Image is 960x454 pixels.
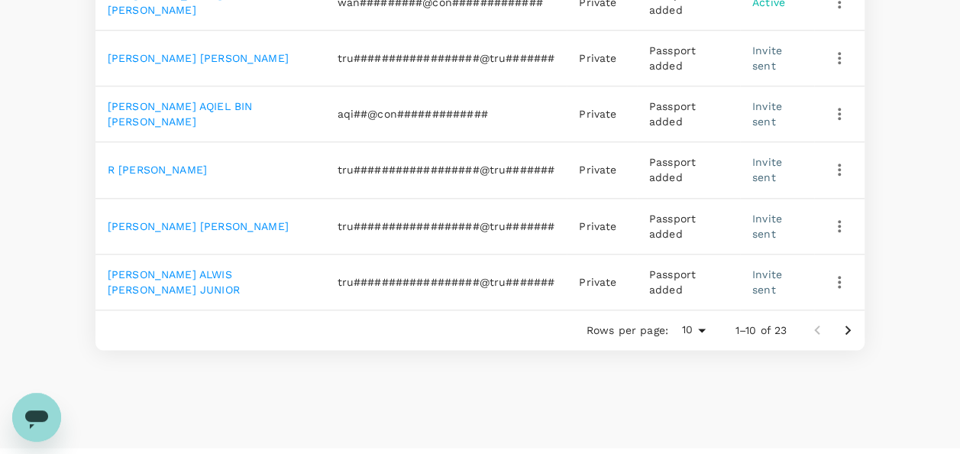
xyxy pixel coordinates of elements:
a: R [PERSON_NAME] [108,164,207,176]
a: [PERSON_NAME] [PERSON_NAME] [108,52,289,64]
span: Invite sent [752,268,782,296]
td: tru##################@tru####### [325,254,567,310]
span: Private [579,108,616,120]
span: Invite sent [752,156,782,183]
td: tru##################@tru####### [325,31,567,86]
span: Private [579,164,616,176]
span: Passport added [649,44,696,72]
td: tru##################@tru####### [325,142,567,198]
span: Invite sent [752,100,782,128]
button: Go to next page [832,315,863,345]
p: 1–10 of 23 [735,323,787,338]
div: 10 [674,319,711,341]
span: Passport added [649,212,696,240]
span: Passport added [649,268,696,296]
span: Invite sent [752,44,782,72]
iframe: Button to launch messaging window [12,393,61,442]
span: Invite sent [752,212,782,240]
span: Private [579,276,616,288]
span: Private [579,220,616,232]
td: tru##################@tru####### [325,198,567,254]
span: Private [579,52,616,64]
span: Passport added [649,156,696,183]
a: [PERSON_NAME] [PERSON_NAME] [108,220,289,232]
td: aqi##@con############# [325,86,567,142]
a: [PERSON_NAME] ALWIS [PERSON_NAME] JUNIOR [108,268,240,296]
p: Rows per page: [587,323,668,338]
span: Passport added [649,100,696,128]
a: [PERSON_NAME] AQIEL BIN [PERSON_NAME] [108,100,252,128]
